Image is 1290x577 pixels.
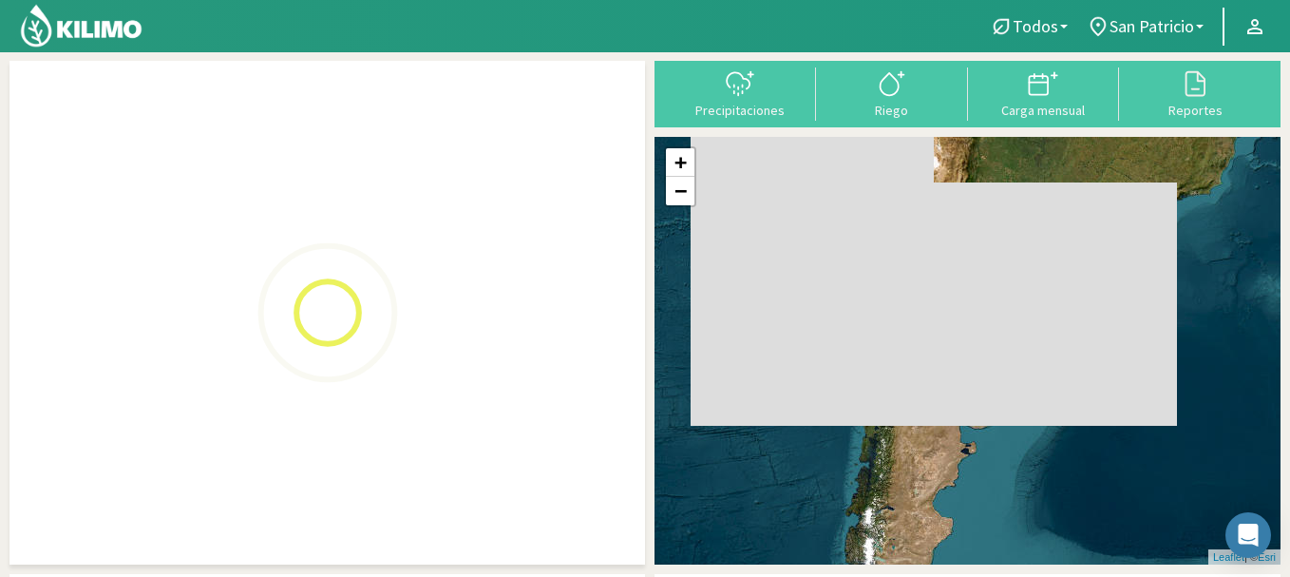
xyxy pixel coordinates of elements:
div: | © [1208,549,1281,566]
a: Zoom out [666,177,694,205]
span: San Patricio [1110,16,1194,36]
button: Reportes [1119,67,1271,118]
img: Kilimo [19,3,143,48]
a: Leaflet [1213,551,1244,563]
button: Precipitaciones [664,67,816,118]
div: Open Intercom Messenger [1225,512,1271,558]
div: Riego [822,104,962,117]
div: Reportes [1125,104,1265,117]
button: Riego [816,67,968,118]
img: Loading... [233,218,423,408]
span: Todos [1013,16,1058,36]
div: Precipitaciones [670,104,810,117]
div: Carga mensual [974,104,1114,117]
button: Carga mensual [968,67,1120,118]
a: Esri [1258,551,1276,563]
a: Zoom in [666,148,694,177]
